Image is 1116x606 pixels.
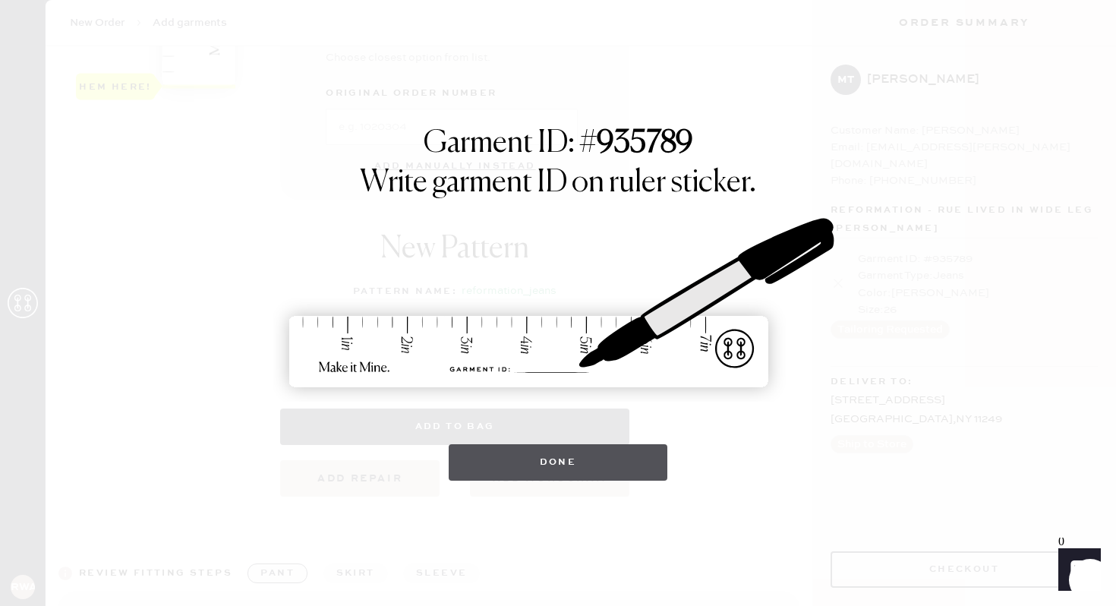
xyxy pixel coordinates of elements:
[449,444,668,481] button: Done
[360,165,756,201] h1: Write garment ID on ruler sticker.
[1044,538,1109,603] iframe: Front Chat
[273,178,843,429] img: ruler-sticker-sharpie.svg
[424,125,693,165] h1: Garment ID: #
[597,128,693,159] strong: 935789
